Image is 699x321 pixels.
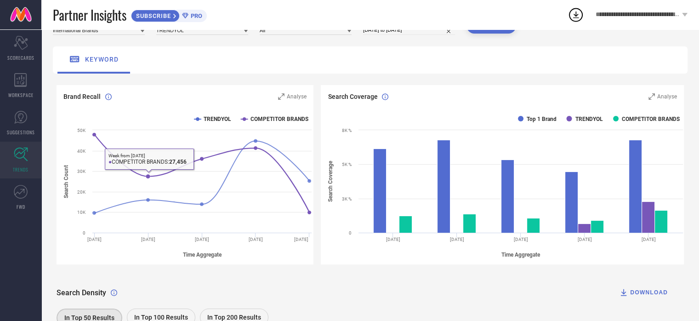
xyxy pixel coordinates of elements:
[527,116,557,122] text: Top 1 Brand
[83,230,85,235] text: 0
[188,12,202,19] span: PRO
[622,116,680,122] text: COMPETITOR BRANDS
[207,314,261,321] span: In Top 200 Results
[87,237,102,242] text: [DATE]
[294,237,308,242] text: [DATE]
[77,189,86,195] text: 20K
[77,128,86,133] text: 50K
[608,283,679,302] button: DOWNLOAD
[57,288,106,297] span: Search Density
[450,237,464,242] text: [DATE]
[195,237,209,242] text: [DATE]
[141,237,155,242] text: [DATE]
[77,169,86,174] text: 30K
[250,116,308,122] text: COMPETITOR BRANDS
[327,160,334,202] tspan: Search Coverage
[204,116,231,122] text: TRENDYOL
[578,237,592,242] text: [DATE]
[17,203,25,210] span: FWD
[642,237,656,242] text: [DATE]
[657,93,677,100] span: Analyse
[63,165,69,198] tspan: Search Count
[53,6,126,24] span: Partner Insights
[85,56,119,63] span: keyword
[131,12,173,19] span: SUBSCRIBE
[8,92,34,98] span: WORKSPACE
[342,162,352,167] text: 5K %
[63,93,101,100] span: Brand Recall
[619,288,668,297] div: DOWNLOAD
[77,210,86,215] text: 10K
[278,93,284,100] svg: Zoom
[7,54,34,61] span: SCORECARDS
[134,314,188,321] span: In Top 100 Results
[363,25,455,35] input: Select date range
[249,237,263,242] text: [DATE]
[568,6,584,23] div: Open download list
[575,116,603,122] text: TRENDYOL
[7,129,35,136] span: SUGGESTIONS
[287,93,307,100] span: Analyse
[131,7,207,22] a: SUBSCRIBEPRO
[342,196,352,201] text: 3K %
[183,252,222,258] tspan: Time Aggregate
[349,230,352,235] text: 0
[648,93,655,100] svg: Zoom
[386,237,400,242] text: [DATE]
[77,149,86,154] text: 40K
[13,166,28,173] span: TRENDS
[501,252,540,258] tspan: Time Aggregate
[328,93,377,100] span: Search Coverage
[514,237,528,242] text: [DATE]
[342,128,352,133] text: 8K %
